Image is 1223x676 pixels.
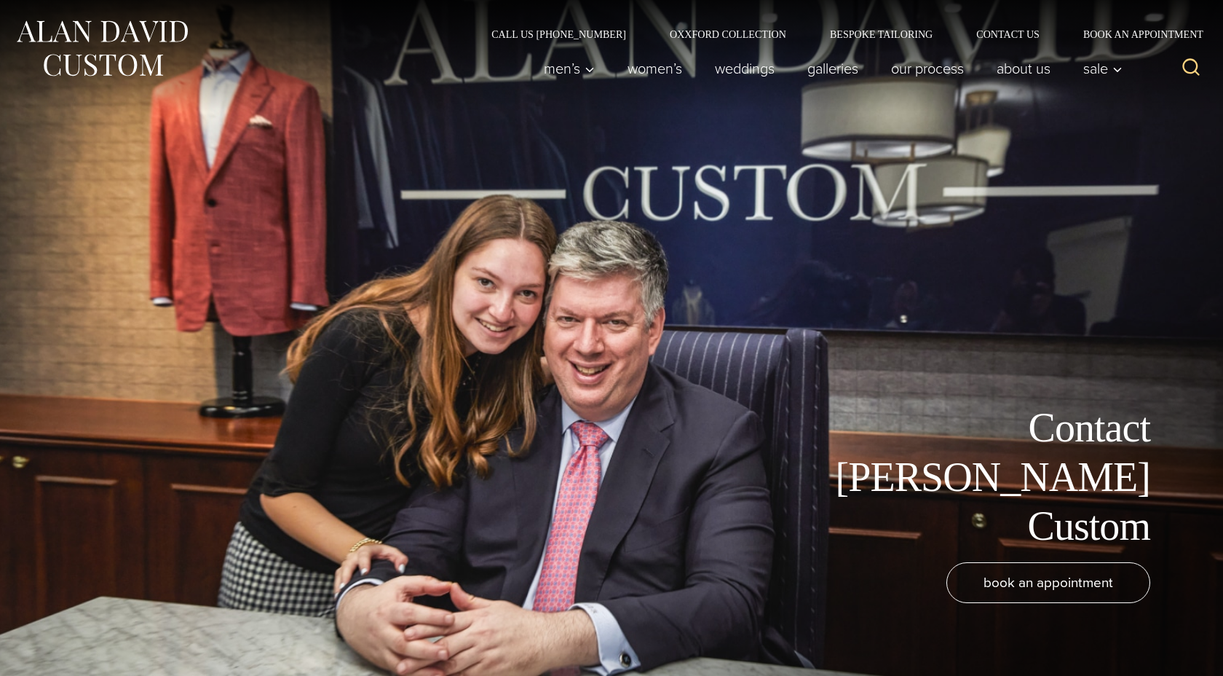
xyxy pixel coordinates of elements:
a: Our Process [875,54,981,83]
h1: Contact [PERSON_NAME] Custom [823,404,1150,551]
a: weddings [699,54,791,83]
a: About Us [981,54,1067,83]
a: book an appointment [946,562,1150,603]
span: Men’s [544,61,595,76]
nav: Secondary Navigation [470,29,1208,39]
a: Galleries [791,54,875,83]
a: Women’s [611,54,699,83]
a: Call Us [PHONE_NUMBER] [470,29,648,39]
img: Alan David Custom [15,16,189,81]
a: Book an Appointment [1061,29,1208,39]
a: Oxxford Collection [648,29,808,39]
a: Bespoke Tailoring [808,29,954,39]
nav: Primary Navigation [528,54,1131,83]
span: book an appointment [983,572,1113,593]
a: Contact Us [954,29,1061,39]
span: Sale [1083,61,1123,76]
button: View Search Form [1173,51,1208,86]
